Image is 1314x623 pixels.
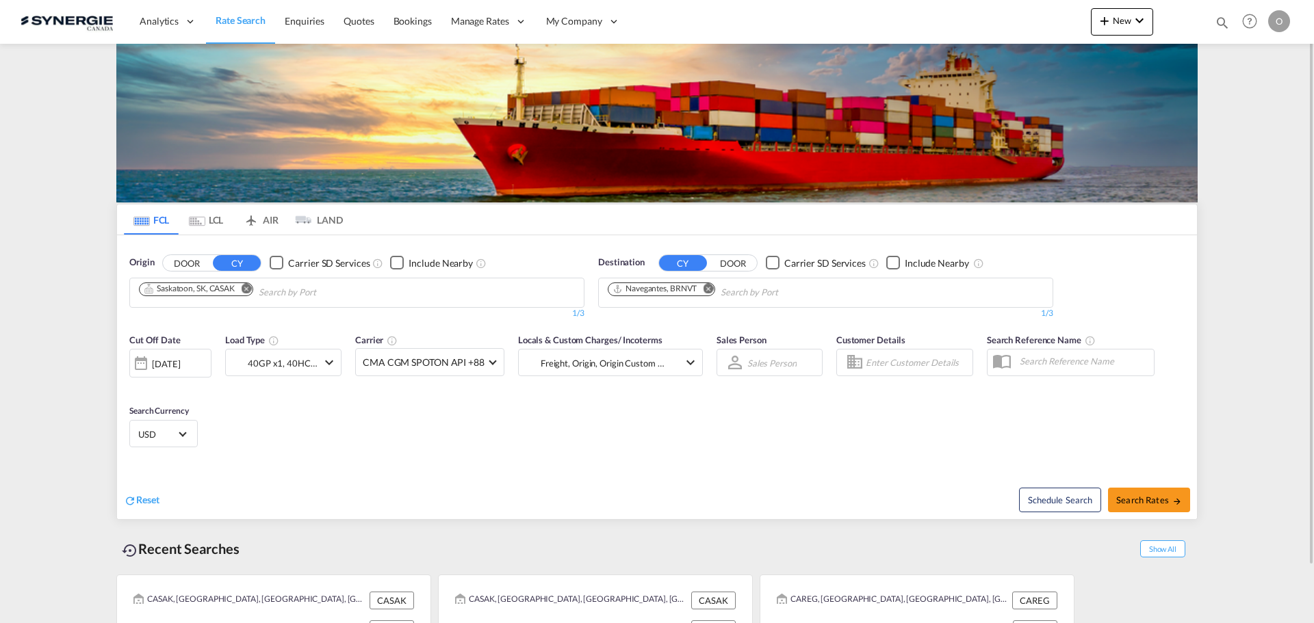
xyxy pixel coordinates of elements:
span: Search Reference Name [987,334,1096,345]
md-icon: Unchecked: Ignores neighbouring ports when fetching rates.Checked : Includes neighbouring ports w... [476,258,487,269]
div: Recent Searches [116,533,245,564]
md-pagination-wrapper: Use the left and right arrow keys to navigate between tabs [124,204,343,235]
div: [DATE] [152,358,180,370]
div: Saskatoon, SK, CASAK [144,283,235,295]
div: 40GP x1 40HC x1icon-chevron-down [225,349,342,376]
span: Enquiries [285,15,324,27]
md-select: Sales Person [746,353,798,373]
span: Rate Search [216,14,266,26]
span: Reset [136,494,159,505]
button: CY [213,255,261,271]
div: Help [1238,10,1268,34]
span: Search Rates [1116,494,1182,505]
span: / Incoterms [618,334,662,345]
div: CASAK, Saskatoon, SK, Canada, North America, Americas [133,592,366,609]
img: 1f56c880d42311ef80fc7dca854c8e59.png [21,6,113,37]
span: USD [138,428,177,440]
md-chips-wrap: Chips container. Use arrow keys to select chips. [606,278,856,304]
md-icon: icon-magnify [1215,15,1230,30]
span: Destination [598,256,645,269]
md-icon: icon-chevron-down [682,354,699,371]
md-select: Select Currency: $ USDUnited States Dollar [137,424,190,444]
md-chips-wrap: Chips container. Use arrow keys to select chips. [137,278,394,304]
button: Search Ratesicon-arrow-right [1108,488,1190,512]
div: CASAK [370,592,414,609]
div: Freight Origin Origin Custom Destination Destination Custom Factory Stuffingicon-chevron-down [518,349,703,376]
div: icon-magnify [1215,15,1230,36]
md-checkbox: Checkbox No Ink [270,256,370,270]
img: LCL+%26+FCL+BACKGROUND.png [116,44,1198,202]
span: Manage Rates [451,14,509,28]
md-icon: icon-arrow-right [1172,496,1182,506]
md-icon: Unchecked: Search for CY (Container Yard) services for all selected carriers.Checked : Search for... [868,258,879,269]
md-checkbox: Checkbox No Ink [886,256,969,270]
span: Help [1238,10,1261,33]
md-icon: icon-airplane [243,212,259,222]
button: Remove [694,283,714,297]
md-icon: Unchecked: Search for CY (Container Yard) services for all selected carriers.Checked : Search for... [372,258,383,269]
div: O [1268,10,1290,32]
span: My Company [546,14,602,28]
span: Locals & Custom Charges [518,334,662,345]
span: Load Type [225,334,279,345]
div: Carrier SD Services [784,256,866,270]
md-tab-item: AIR [233,204,288,235]
div: 40GP x1 40HC x1 [248,354,318,373]
div: Include Nearby [905,256,969,270]
md-checkbox: Checkbox No Ink [390,256,473,270]
span: Carrier [355,334,398,345]
span: Customer Details [836,334,905,345]
button: Note: By default Schedule search will only considerorigin ports, destination ports and cut off da... [1019,488,1101,512]
input: Enter Customer Details [866,352,968,373]
md-icon: The selected Trucker/Carrierwill be displayed in the rate results If the rates are from another f... [387,335,398,346]
md-tab-item: FCL [124,204,179,235]
md-checkbox: Checkbox No Ink [766,256,866,270]
div: [DATE] [129,349,211,377]
input: Chips input. [259,282,389,304]
div: CAREG [1012,592,1057,609]
div: 1/3 [129,308,584,319]
button: Remove [232,283,253,297]
div: 1/3 [598,308,1053,319]
div: Carrier SD Services [288,256,370,270]
input: Search Reference Name [1013,351,1154,371]
div: Include Nearby [409,256,473,270]
input: Chips input. [721,282,851,304]
md-icon: icon-information-outline [268,335,279,346]
md-icon: icon-chevron-down [321,354,337,371]
div: Press delete to remove this chip. [144,283,237,295]
span: CMA CGM SPOTON API +88 [363,356,485,369]
div: Navegantes, BRNVT [613,283,697,295]
div: Press delete to remove this chip. [613,283,699,295]
button: DOOR [163,255,211,271]
span: Sales Person [717,334,766,345]
md-tab-item: LAND [288,204,343,235]
div: icon-refreshReset [124,493,159,508]
md-icon: Your search will be saved by the below given name [1085,335,1096,346]
span: Bookings [394,15,432,27]
div: CAREG, Regina, SK, Canada, North America, Americas [777,592,1009,609]
md-datepicker: Select [129,376,140,395]
md-icon: icon-refresh [124,494,136,507]
div: CASAK, Saskatoon, SK, Canada, North America, Americas [455,592,688,609]
span: Analytics [140,14,179,28]
span: Cut Off Date [129,334,181,345]
div: Freight Origin Origin Custom Destination Destination Custom Factory Stuffing [541,354,665,373]
div: CASAK [691,592,736,609]
button: icon-plus 400-fgNewicon-chevron-down [1091,8,1153,36]
md-tab-item: LCL [179,204,233,235]
button: DOOR [709,255,757,271]
md-icon: icon-plus 400-fg [1096,12,1113,29]
span: Quotes [344,15,374,27]
md-icon: Unchecked: Ignores neighbouring ports when fetching rates.Checked : Includes neighbouring ports w... [973,258,984,269]
div: OriginDOOR CY Checkbox No InkUnchecked: Search for CY (Container Yard) services for all selected ... [117,235,1197,519]
button: CY [659,255,707,271]
span: Origin [129,256,154,269]
md-icon: icon-backup-restore [122,542,138,559]
md-icon: icon-chevron-down [1131,12,1148,29]
span: Search Currency [129,406,189,416]
span: New [1096,15,1148,26]
span: Show All [1140,540,1185,557]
